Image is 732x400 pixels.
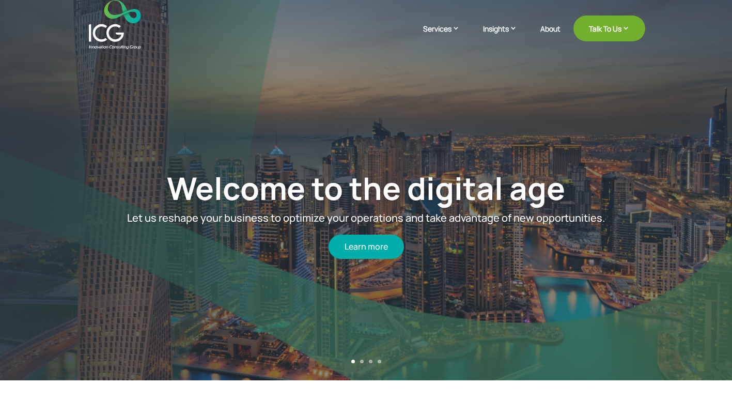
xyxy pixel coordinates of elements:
[167,167,565,209] a: Welcome to the digital age
[329,235,404,259] a: Learn more
[378,360,381,363] a: 4
[351,360,355,363] a: 1
[540,25,560,49] a: About
[127,211,605,225] span: Let us reshape your business to optimize your operations and take advantage of new opportunities.
[360,360,364,363] a: 2
[680,350,732,400] iframe: Chat Widget
[573,16,645,41] a: Talk To Us
[369,360,372,363] a: 3
[423,23,470,49] a: Services
[483,23,527,49] a: Insights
